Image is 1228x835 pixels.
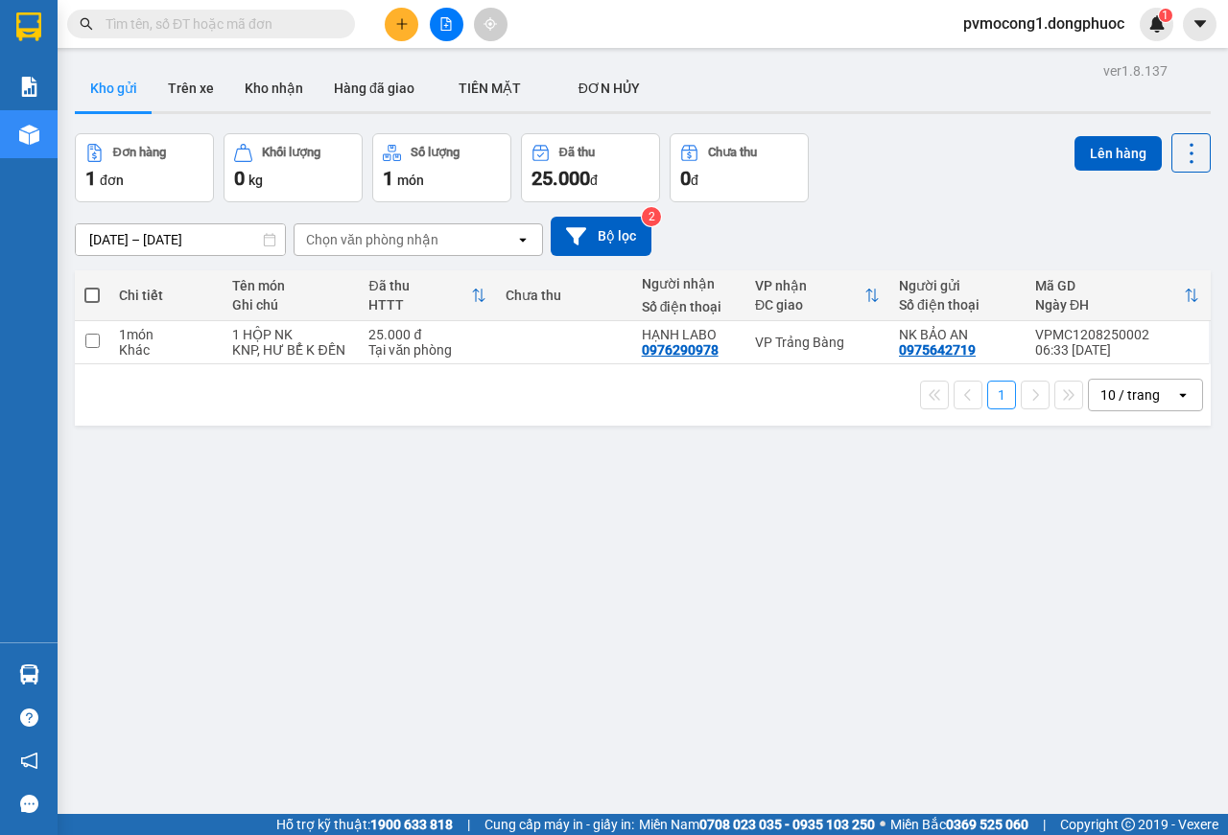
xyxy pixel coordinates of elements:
[1192,15,1209,33] span: caret-down
[708,146,757,159] div: Chưa thu
[670,133,809,202] button: Chưa thu0đ
[691,173,698,188] span: đ
[642,276,736,291] div: Người nhận
[948,12,1140,35] span: pvmocong1.dongphuoc
[395,17,409,31] span: plus
[359,270,495,321] th: Toggle SortBy
[1074,136,1162,171] button: Lên hàng
[642,342,719,358] div: 0976290978
[1103,60,1168,81] div: ver 1.8.137
[642,327,736,342] div: HẠNH LABO
[430,8,463,41] button: file-add
[232,327,349,342] div: 1 HỘP NK
[531,167,590,190] span: 25.000
[755,335,880,350] div: VP Trảng Bàng
[1043,814,1046,835] span: |
[484,814,634,835] span: Cung cấp máy in - giấy in:
[85,167,96,190] span: 1
[232,342,349,358] div: KNP, HƯ BỂ K ĐỀN
[1122,818,1135,831] span: copyright
[680,167,691,190] span: 0
[1148,15,1166,33] img: icon-new-feature
[899,297,1016,313] div: Số điện thoại
[113,146,166,159] div: Đơn hàng
[306,230,438,249] div: Chọn văn phòng nhận
[1035,327,1199,342] div: VPMC1208250002
[1183,8,1216,41] button: caret-down
[368,327,485,342] div: 25.000 đ
[119,288,213,303] div: Chi tiết
[19,125,39,145] img: warehouse-icon
[946,817,1028,832] strong: 0369 525 060
[987,381,1016,409] button: 1
[319,65,430,111] button: Hàng đã giao
[639,814,875,835] span: Miền Nam
[229,65,319,111] button: Kho nhận
[642,207,661,226] sup: 2
[467,814,470,835] span: |
[411,146,460,159] div: Số lượng
[474,8,508,41] button: aim
[1035,297,1184,313] div: Ngày ĐH
[75,133,214,202] button: Đơn hàng1đơn
[439,17,453,31] span: file-add
[80,17,93,31] span: search
[899,342,976,358] div: 0975642719
[397,173,424,188] span: món
[19,664,39,684] img: warehouse-icon
[899,278,1016,293] div: Người gửi
[75,65,153,111] button: Kho gửi
[370,817,453,832] strong: 1900 633 818
[559,146,595,159] div: Đã thu
[383,167,393,190] span: 1
[899,327,1016,342] div: NK BẢO AN
[506,288,623,303] div: Chưa thu
[880,821,886,828] span: ⚪️
[642,299,736,314] div: Số điện thoại
[1175,387,1191,403] svg: open
[755,278,864,293] div: VP nhận
[699,817,875,832] strong: 0708 023 035 - 0935 103 250
[368,278,470,293] div: Đã thu
[232,297,349,313] div: Ghi chú
[372,133,511,202] button: Số lượng1món
[745,270,889,321] th: Toggle SortBy
[19,77,39,97] img: solution-icon
[119,327,213,342] div: 1 món
[1035,278,1184,293] div: Mã GD
[368,342,485,358] div: Tại văn phòng
[248,173,263,188] span: kg
[484,17,497,31] span: aim
[590,173,598,188] span: đ
[890,814,1028,835] span: Miền Bắc
[20,752,38,770] span: notification
[153,65,229,111] button: Trên xe
[579,81,640,96] span: ĐƠN HỦY
[368,297,470,313] div: HTTT
[1035,342,1199,358] div: 06:33 [DATE]
[224,133,363,202] button: Khối lượng0kg
[234,167,245,190] span: 0
[76,224,285,255] input: Select a date range.
[1162,9,1169,22] span: 1
[551,217,651,256] button: Bộ lọc
[100,173,124,188] span: đơn
[262,146,320,159] div: Khối lượng
[1159,9,1172,22] sup: 1
[119,342,213,358] div: Khác
[755,297,864,313] div: ĐC giao
[1100,385,1160,405] div: 10 / trang
[20,795,38,813] span: message
[459,81,521,96] span: TIỀN MẶT
[106,13,332,35] input: Tìm tên, số ĐT hoặc mã đơn
[1026,270,1209,321] th: Toggle SortBy
[521,133,660,202] button: Đã thu25.000đ
[385,8,418,41] button: plus
[515,232,531,247] svg: open
[20,708,38,727] span: question-circle
[16,12,41,41] img: logo-vxr
[276,814,453,835] span: Hỗ trợ kỹ thuật:
[232,278,349,293] div: Tên món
